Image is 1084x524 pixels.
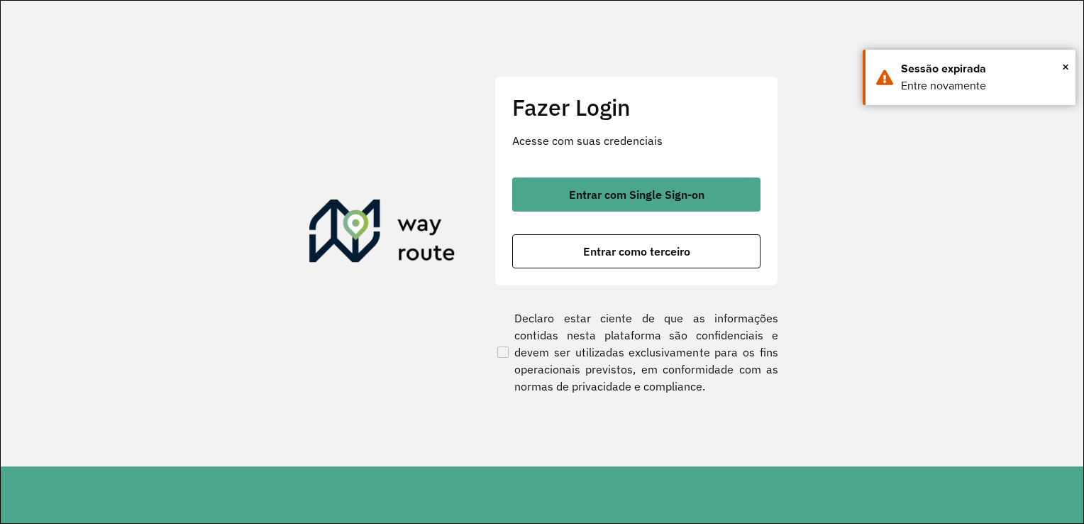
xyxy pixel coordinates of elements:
[569,189,704,200] span: Entrar com Single Sign-on
[901,60,1065,77] div: Sessão expirada
[583,246,690,257] span: Entrar como terceiro
[512,234,761,268] button: button
[309,200,455,268] img: Roteirizador AmbevTech
[1062,56,1069,77] span: ×
[901,77,1065,94] div: Entre novamente
[512,132,761,149] p: Acesse com suas credenciais
[512,178,761,212] button: button
[494,310,778,395] label: Declaro estar ciente de que as informações contidas nesta plataforma são confidenciais e devem se...
[512,94,761,121] h2: Fazer Login
[1062,56,1069,77] button: Close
